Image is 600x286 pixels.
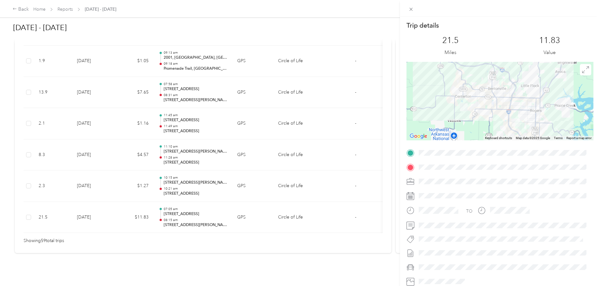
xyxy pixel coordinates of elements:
p: Miles [445,49,456,57]
div: TO [466,208,472,214]
a: Open this area in Google Maps (opens a new window) [408,132,429,140]
iframe: Everlance-gr Chat Button Frame [565,251,600,286]
p: Trip details [406,21,439,30]
span: Map data ©2025 Google [516,136,550,140]
button: Keyboard shortcuts [485,136,512,140]
p: 21.5 [442,35,459,46]
img: Google [408,132,429,140]
a: Report a map error [566,136,592,140]
a: Terms (opens in new tab) [554,136,563,140]
p: 11.83 [539,35,560,46]
p: Value [543,49,556,57]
